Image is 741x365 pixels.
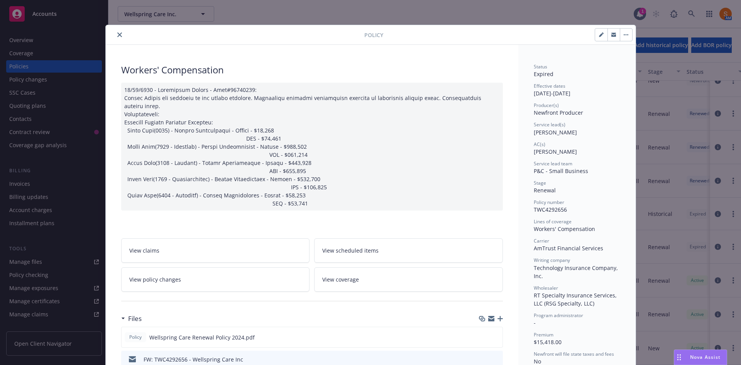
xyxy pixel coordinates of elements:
[534,160,572,167] span: Service lead team
[534,121,565,128] span: Service lead(s)
[534,351,614,357] span: Newfront will file state taxes and fees
[534,70,553,78] span: Expired
[534,238,549,244] span: Carrier
[534,148,577,155] span: [PERSON_NAME]
[534,167,588,175] span: P&C - Small Business
[129,275,181,284] span: View policy changes
[534,244,603,252] span: AmTrust Financial Services
[534,257,570,263] span: Writing company
[534,83,565,89] span: Effective dates
[534,225,595,233] span: Workers' Compensation
[534,102,559,109] span: Producer(s)
[534,83,620,97] div: [DATE] - [DATE]
[534,338,562,346] span: $15,418.00
[534,264,619,280] span: Technology Insurance Company, Inc.
[149,333,255,341] span: Wellspring Care Renewal Policy 2024.pdf
[534,218,572,225] span: Lines of coverage
[115,30,124,39] button: close
[121,63,503,76] div: Workers' Compensation
[144,355,243,363] div: FW: TWC4292656 - Wellspring Care Inc
[129,246,159,255] span: View claims
[480,333,486,341] button: download file
[534,292,618,307] span: RT Specialty Insurance Services, LLC (RSG Specialty, LLC)
[534,312,583,319] span: Program administrator
[128,314,142,324] h3: Files
[534,358,541,365] span: No
[492,333,499,341] button: preview file
[128,334,143,341] span: Policy
[534,141,545,148] span: AC(s)
[534,187,556,194] span: Renewal
[493,355,500,363] button: preview file
[314,238,503,263] a: View scheduled items
[690,354,721,360] span: Nova Assist
[121,83,503,211] div: 18/59/6930 - Loremipsum Dolors - Amet#96740239: Consec Adipis eli seddoeiu te inc utlabo etdolore...
[534,285,558,291] span: Wholesaler
[121,238,310,263] a: View claims
[534,129,577,136] span: [PERSON_NAME]
[480,355,487,363] button: download file
[121,314,142,324] div: Files
[364,31,383,39] span: Policy
[534,331,553,338] span: Premium
[534,109,583,116] span: Newfront Producer
[534,319,536,326] span: -
[674,350,727,365] button: Nova Assist
[534,206,567,213] span: TWC4292656
[322,246,379,255] span: View scheduled items
[534,180,546,186] span: Stage
[121,267,310,292] a: View policy changes
[314,267,503,292] a: View coverage
[534,63,547,70] span: Status
[674,350,684,365] div: Drag to move
[322,275,359,284] span: View coverage
[534,199,564,205] span: Policy number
